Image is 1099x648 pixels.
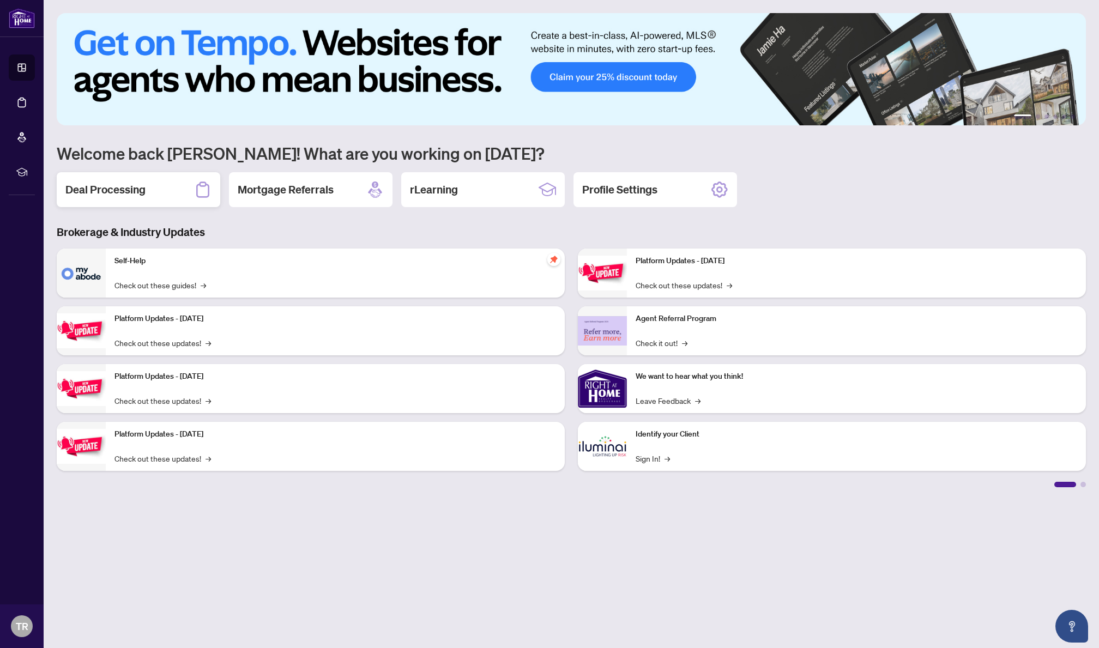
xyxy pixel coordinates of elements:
[57,249,106,298] img: Self-Help
[410,182,458,197] h2: rLearning
[114,371,556,383] p: Platform Updates - [DATE]
[636,452,670,464] a: Sign In!→
[636,371,1077,383] p: We want to hear what you think!
[114,255,556,267] p: Self-Help
[682,337,687,349] span: →
[636,428,1077,440] p: Identify your Client
[114,428,556,440] p: Platform Updates - [DATE]
[114,337,211,349] a: Check out these updates!→
[636,395,701,407] a: Leave Feedback→
[1071,114,1075,119] button: 6
[114,279,206,291] a: Check out these guides!→
[206,452,211,464] span: →
[1036,114,1040,119] button: 2
[636,337,687,349] a: Check it out!→
[578,364,627,413] img: We want to hear what you think!
[114,452,211,464] a: Check out these updates!→
[1044,114,1049,119] button: 3
[57,143,1086,163] h1: Welcome back [PERSON_NAME]! What are you working on [DATE]?
[57,429,106,463] img: Platform Updates - July 8, 2025
[201,279,206,291] span: →
[9,8,35,28] img: logo
[582,182,657,197] h2: Profile Settings
[727,279,732,291] span: →
[238,182,334,197] h2: Mortgage Referrals
[665,452,670,464] span: →
[1014,114,1031,119] button: 1
[114,313,556,325] p: Platform Updates - [DATE]
[1053,114,1058,119] button: 4
[636,279,732,291] a: Check out these updates!→
[206,337,211,349] span: →
[578,422,627,471] img: Identify your Client
[57,225,1086,240] h3: Brokerage & Industry Updates
[578,316,627,346] img: Agent Referral Program
[206,395,211,407] span: →
[1055,610,1088,643] button: Open asap
[695,395,701,407] span: →
[578,256,627,290] img: Platform Updates - June 23, 2025
[57,313,106,348] img: Platform Updates - September 16, 2025
[114,395,211,407] a: Check out these updates!→
[16,619,28,634] span: TR
[57,13,1086,125] img: Slide 0
[636,255,1077,267] p: Platform Updates - [DATE]
[1062,114,1066,119] button: 5
[65,182,146,197] h2: Deal Processing
[57,371,106,405] img: Platform Updates - July 21, 2025
[547,253,560,266] span: pushpin
[636,313,1077,325] p: Agent Referral Program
